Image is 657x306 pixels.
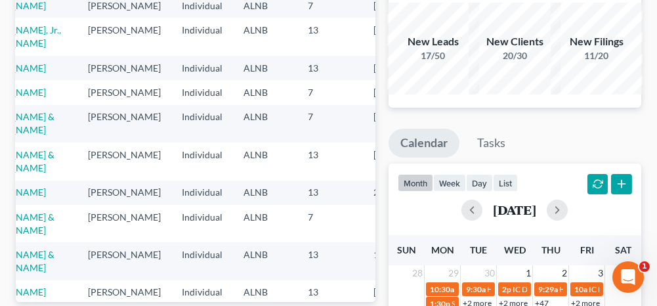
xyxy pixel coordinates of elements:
a: Calendar [389,129,459,158]
div: New Leads [387,34,479,49]
td: ALNB [233,242,297,280]
td: 7 [297,105,363,142]
td: 13 [297,56,363,80]
span: 30 [483,265,496,281]
td: 13 [297,18,363,55]
span: Sun [397,244,416,255]
span: 10a [574,284,587,294]
td: [PHONE_NUMBER] [363,105,465,142]
button: list [493,174,518,192]
button: day [466,174,493,192]
td: Individual [171,142,233,180]
td: 7 [297,80,363,104]
span: 9:29a [538,284,558,294]
span: Tue [470,244,487,255]
td: ALNB [233,205,297,242]
td: 24-41022 [363,181,465,205]
td: [PHONE_NUMBER] [363,56,465,80]
span: Fri [580,244,594,255]
td: 7 [297,205,363,242]
td: Individual [171,105,233,142]
div: 20/30 [469,49,561,62]
td: [PERSON_NAME] [77,205,171,242]
td: [PHONE_NUMBER] [363,280,465,305]
td: 13 [297,142,363,180]
td: Individual [171,242,233,280]
td: [PHONE_NUMBER] [363,80,465,104]
div: New Filings [551,34,643,49]
td: Individual [171,80,233,104]
td: Individual [171,181,233,205]
td: [PERSON_NAME] [77,280,171,305]
span: 3 [597,265,604,281]
td: [PHONE_NUMBER] [363,18,465,55]
td: ALNB [233,105,297,142]
a: Tasks [465,129,517,158]
td: Individual [171,205,233,242]
span: Hearing for [PERSON_NAME] [487,284,589,294]
td: [PERSON_NAME] [77,56,171,80]
span: 1 [524,265,532,281]
span: Mon [431,244,454,255]
button: week [433,174,466,192]
div: 17/50 [387,49,479,62]
td: Individual [171,18,233,55]
td: [PERSON_NAME] [77,18,171,55]
td: ALNB [233,181,297,205]
td: 13 [297,280,363,305]
span: 2p [502,284,511,294]
td: [PERSON_NAME] [77,105,171,142]
td: [PERSON_NAME] [77,80,171,104]
iframe: Intercom live chat [612,261,644,293]
td: [PERSON_NAME] [77,181,171,205]
td: Individual [171,280,233,305]
td: 19-41007 [363,242,465,280]
span: 29 [447,265,460,281]
span: Thu [541,244,561,255]
td: [PERSON_NAME] [77,142,171,180]
div: 11/20 [551,49,643,62]
span: Wed [504,244,526,255]
td: Individual [171,56,233,80]
span: 2 [561,265,568,281]
span: 10:30a [430,284,454,294]
td: 13 [297,181,363,205]
span: 9:30a [466,284,486,294]
div: New Clients [469,34,561,49]
span: 1 [639,261,650,272]
h2: [DATE] [493,203,536,217]
button: month [398,174,433,192]
span: Sat [615,244,631,255]
span: 28 [411,265,424,281]
td: ALNB [233,80,297,104]
td: ALNB [233,18,297,55]
span: IC Date for [PERSON_NAME] [513,284,613,294]
td: [PERSON_NAME] [77,242,171,280]
td: ALNB [233,56,297,80]
td: ALNB [233,142,297,180]
td: 13 [297,242,363,280]
td: ALNB [233,280,297,305]
td: [PHONE_NUMBER] [363,142,465,180]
